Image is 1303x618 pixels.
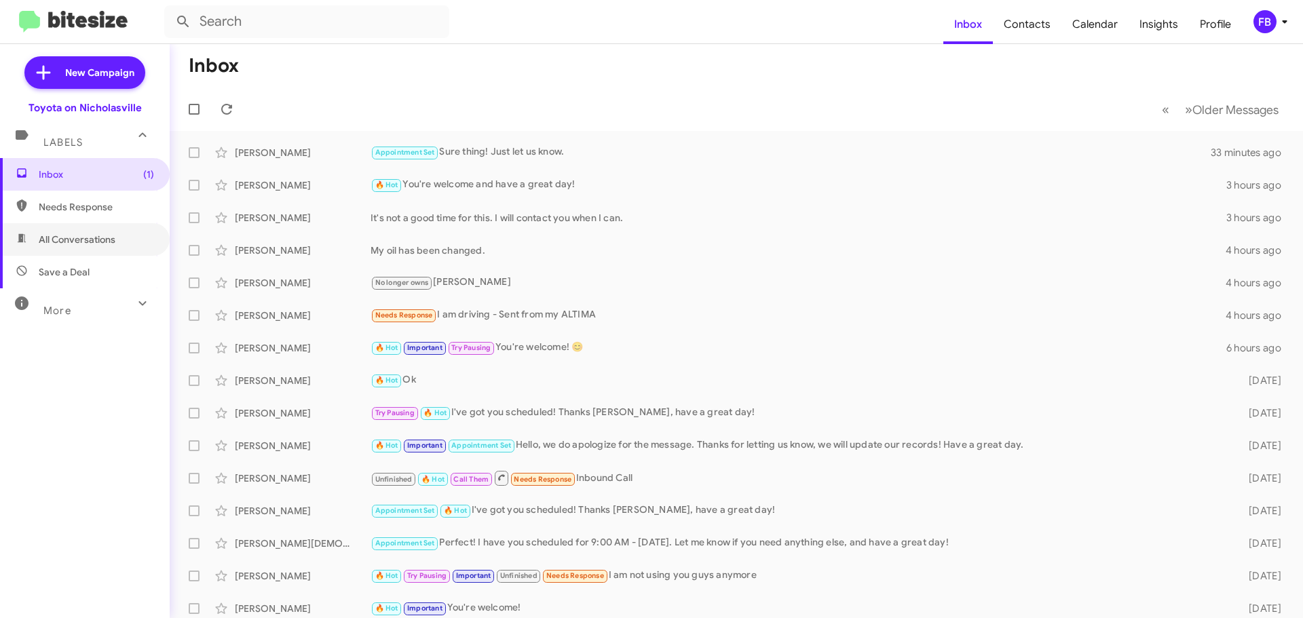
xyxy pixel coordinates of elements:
div: I've got you scheduled! Thanks [PERSON_NAME], have a great day! [371,503,1227,518]
span: » [1185,101,1192,118]
span: Important [407,604,442,613]
span: 🔥 Hot [444,506,467,515]
div: [PERSON_NAME] [235,309,371,322]
div: [PERSON_NAME] [235,244,371,257]
div: [DATE] [1227,406,1292,420]
span: 🔥 Hot [375,343,398,352]
a: Calendar [1061,5,1129,44]
div: Perfect! I have you scheduled for 9:00 AM - [DATE]. Let me know if you need anything else, and ha... [371,535,1227,551]
div: [PERSON_NAME] [235,504,371,518]
div: 3 hours ago [1226,211,1292,225]
span: Unfinished [500,571,537,580]
div: 33 minutes ago [1211,146,1292,159]
div: 4 hours ago [1226,309,1292,322]
span: Appointment Set [451,441,511,450]
div: [PERSON_NAME] [235,471,371,485]
div: [PERSON_NAME] [235,602,371,615]
div: Sure thing! Just let us know. [371,144,1211,160]
div: Toyota on Nicholasville [29,101,142,115]
span: 🔥 Hot [375,604,398,613]
div: [PERSON_NAME] [235,569,371,583]
span: Important [407,441,442,450]
span: 🔥 Hot [375,571,398,580]
div: [PERSON_NAME] [235,211,371,225]
span: Inbox [39,168,154,181]
span: « [1162,101,1169,118]
div: [PERSON_NAME] [235,341,371,355]
span: Labels [43,136,83,149]
div: 6 hours ago [1226,341,1292,355]
span: Important [456,571,491,580]
a: Profile [1189,5,1242,44]
span: Needs Response [514,475,571,484]
div: [DATE] [1227,504,1292,518]
span: Save a Deal [39,265,90,279]
span: Call Them [453,475,489,484]
button: FB [1242,10,1288,33]
span: Needs Response [39,200,154,214]
nav: Page navigation example [1154,96,1287,123]
a: New Campaign [24,56,145,89]
div: I am driving - Sent from my ALTIMA [371,307,1226,323]
div: [PERSON_NAME] [235,276,371,290]
span: 🔥 Hot [375,180,398,189]
div: [PERSON_NAME] [235,374,371,387]
span: 🔥 Hot [423,408,447,417]
div: [PERSON_NAME] [235,178,371,192]
span: 🔥 Hot [375,376,398,385]
div: Hello, we do apologize for the message. Thanks for letting us know, we will update our records! H... [371,438,1227,453]
div: 3 hours ago [1226,178,1292,192]
span: Appointment Set [375,148,435,157]
span: All Conversations [39,233,115,246]
div: I am not using you guys anymore [371,568,1227,583]
div: It's not a good time for this. I will contact you when I can. [371,211,1226,225]
a: Contacts [993,5,1061,44]
div: You're welcome and have a great day! [371,177,1226,193]
h1: Inbox [189,55,239,77]
div: [DATE] [1227,374,1292,387]
span: Try Pausing [375,408,415,417]
div: [DATE] [1227,602,1292,615]
div: [PERSON_NAME] [235,439,371,452]
span: Try Pausing [407,571,447,580]
div: Inbound Call [371,469,1227,486]
div: 4 hours ago [1226,244,1292,257]
div: 4 hours ago [1226,276,1292,290]
div: My oil has been changed. [371,244,1226,257]
a: Insights [1129,5,1189,44]
div: I've got you scheduled! Thanks [PERSON_NAME], have a great day! [371,405,1227,421]
div: You're welcome! 😊 [371,340,1226,355]
div: [DATE] [1227,569,1292,583]
div: [PERSON_NAME] [235,406,371,420]
div: You're welcome! [371,600,1227,616]
span: More [43,305,71,317]
button: Previous [1154,96,1177,123]
span: Older Messages [1192,102,1279,117]
div: Ok [371,372,1227,388]
span: No longer owns [375,278,429,287]
div: [PERSON_NAME] [371,275,1226,290]
span: 🔥 Hot [421,475,445,484]
span: Needs Response [546,571,604,580]
div: [PERSON_NAME][DEMOGRAPHIC_DATA] [235,537,371,550]
span: Unfinished [375,475,413,484]
span: Appointment Set [375,506,435,515]
span: Appointment Set [375,539,435,547]
a: Inbox [943,5,993,44]
span: 🔥 Hot [375,441,398,450]
div: [PERSON_NAME] [235,146,371,159]
div: [DATE] [1227,439,1292,452]
span: Needs Response [375,311,433,320]
div: FB [1253,10,1277,33]
input: Search [164,5,449,38]
span: (1) [143,168,154,181]
div: [DATE] [1227,537,1292,550]
span: Important [407,343,442,352]
div: [DATE] [1227,471,1292,485]
button: Next [1177,96,1287,123]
